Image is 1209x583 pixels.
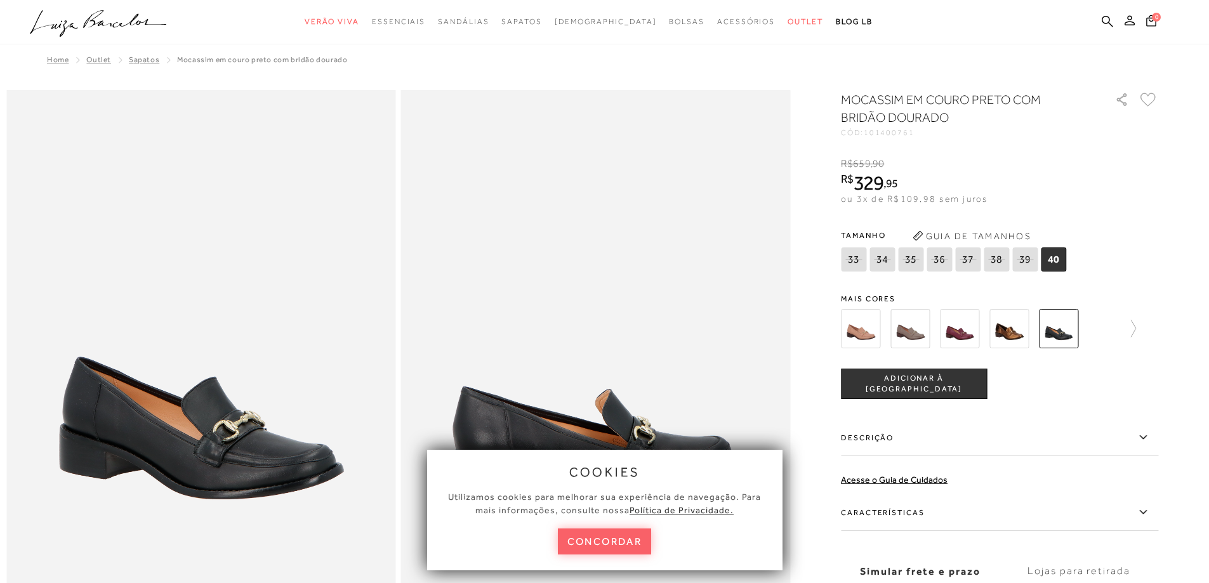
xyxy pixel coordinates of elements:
[501,10,541,34] a: categoryNavScreenReaderText
[555,10,657,34] a: noSubCategoriesText
[841,158,853,169] i: R$
[841,369,987,399] button: ADICIONAR À [GEOGRAPHIC_DATA]
[989,309,1029,348] img: MOCASSIM EM COURO METALIZADO BROWN COM BRIDÃO DOURADO
[1142,14,1160,31] button: 0
[555,17,657,26] span: [DEMOGRAPHIC_DATA]
[871,158,885,169] i: ,
[669,10,704,34] a: categoryNavScreenReaderText
[1152,13,1161,22] span: 0
[841,419,1158,456] label: Descrição
[717,17,775,26] span: Acessórios
[841,309,880,348] img: MOCASSIM EM COURO BEGE BLUSH COM BRIDÃO DOURADO
[853,158,870,169] span: 659
[842,373,986,395] span: ADICIONAR À [GEOGRAPHIC_DATA]
[305,10,359,34] a: categoryNavScreenReaderText
[841,129,1095,136] div: CÓD:
[47,55,69,64] a: Home
[890,309,930,348] img: MOCASSIM EM COURO CINZA DUMBO COM BRIDÃO DOURADO
[841,247,866,272] span: 33
[372,17,425,26] span: Essenciais
[717,10,775,34] a: categoryNavScreenReaderText
[448,492,761,515] span: Utilizamos cookies para melhorar sua experiência de navegação. Para mais informações, consulte nossa
[836,10,873,34] a: BLOG LB
[501,17,541,26] span: Sapatos
[940,309,979,348] img: MOCASSIM EM COURO MARSALA COM BRIDÃO DOURADO
[558,528,652,554] button: concordar
[886,176,898,190] span: 95
[883,178,898,189] i: ,
[854,171,883,194] span: 329
[1012,247,1038,272] span: 39
[788,10,823,34] a: categoryNavScreenReaderText
[86,55,111,64] a: Outlet
[841,226,1069,245] span: Tamanho
[177,55,347,64] span: MOCASSIM EM COURO PRETO COM BRIDÃO DOURADO
[438,10,489,34] a: categoryNavScreenReaderText
[841,173,854,185] i: R$
[841,494,1158,531] label: Características
[841,295,1158,303] span: Mais cores
[438,17,489,26] span: Sandálias
[788,17,823,26] span: Outlet
[841,91,1079,126] h1: MOCASSIM EM COURO PRETO COM BRIDÃO DOURADO
[129,55,159,64] a: Sapatos
[372,10,425,34] a: categoryNavScreenReaderText
[869,247,895,272] span: 34
[630,505,734,515] a: Política de Privacidade.
[841,475,948,485] a: Acesse o Guia de Cuidados
[305,17,359,26] span: Verão Viva
[898,247,923,272] span: 35
[984,247,1009,272] span: 38
[1039,309,1078,348] img: MOCASSIM EM COURO PRETO COM BRIDÃO DOURADO
[927,247,952,272] span: 36
[864,128,915,137] span: 101400761
[908,226,1035,246] button: Guia de Tamanhos
[1041,247,1066,272] span: 40
[569,465,640,479] span: cookies
[836,17,873,26] span: BLOG LB
[873,158,884,169] span: 90
[841,193,988,204] span: ou 3x de R$109,98 sem juros
[955,247,981,272] span: 37
[669,17,704,26] span: Bolsas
